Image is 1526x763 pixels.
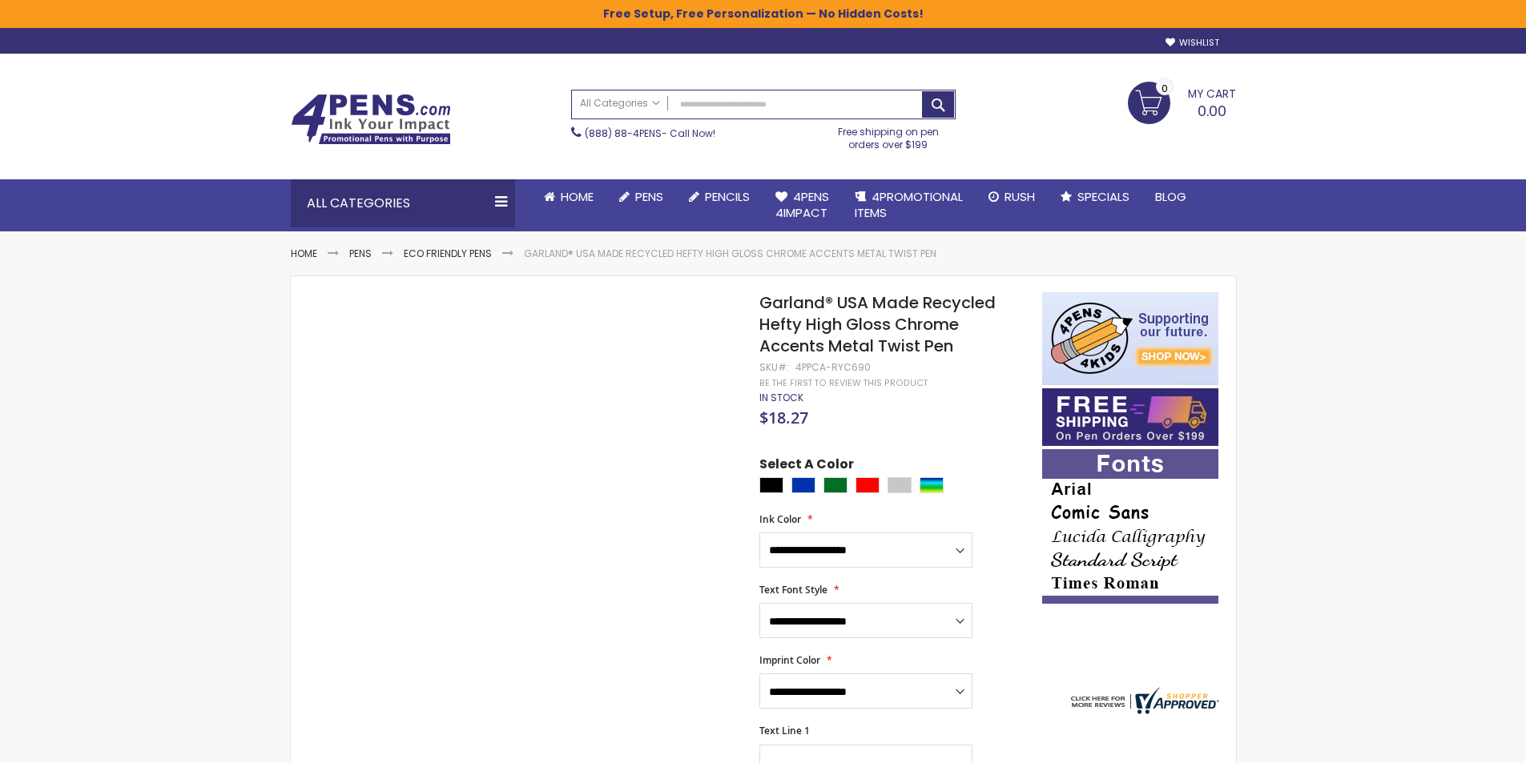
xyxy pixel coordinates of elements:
a: Blog [1142,179,1199,215]
a: Eco Friendly Pens [404,247,492,260]
span: In stock [759,391,803,404]
span: - Call Now! [585,126,715,140]
a: Pens [349,247,372,260]
div: Blue [791,477,815,493]
li: Garland® USA Made Recycled Hefty High Gloss Chrome Accents Metal Twist Pen [524,247,936,260]
div: 4PPCA-RYC690 [795,361,871,374]
a: 4PROMOTIONALITEMS [842,179,976,231]
a: 4pens.com certificate URL [1067,704,1219,717]
a: (888) 88-4PENS [585,126,662,140]
span: All Categories [580,97,660,110]
span: Blog [1155,188,1186,205]
img: Free shipping on orders over $199 [1042,388,1218,446]
div: All Categories [291,179,515,227]
a: Rush [976,179,1048,215]
div: Free shipping on pen orders over $199 [821,119,956,151]
span: $18.27 [759,407,808,428]
span: Home [561,188,594,205]
div: Assorted [920,477,944,493]
div: Silver [888,477,912,493]
img: 4pens 4 kids [1042,292,1218,385]
img: font-personalization-examples [1042,449,1218,604]
span: 0.00 [1198,101,1226,121]
a: Be the first to review this product [759,377,928,389]
span: Pens [635,188,663,205]
span: Ink Color [759,512,801,526]
a: 0.00 0 [1128,82,1236,122]
span: 0 [1162,81,1168,96]
span: 4Pens 4impact [775,188,829,221]
a: Wishlist [1166,37,1219,49]
strong: SKU [759,360,789,374]
a: 4Pens4impact [763,179,842,231]
span: Imprint Color [759,653,820,667]
a: Home [291,247,317,260]
a: Home [531,179,606,215]
img: 4pens.com widget logo [1067,687,1219,714]
a: Pencils [676,179,763,215]
span: Rush [1005,188,1035,205]
span: Pencils [705,188,750,205]
div: Availability [759,392,803,404]
span: 4PROMOTIONAL ITEMS [855,188,963,221]
a: Specials [1048,179,1142,215]
div: Black [759,477,783,493]
span: Select A Color [759,456,854,477]
img: 4Pens Custom Pens and Promotional Products [291,94,451,145]
span: Text Font Style [759,583,827,596]
a: All Categories [572,90,668,117]
div: Green [823,477,848,493]
div: Red [856,477,880,493]
span: Garland® USA Made Recycled Hefty High Gloss Chrome Accents Metal Twist Pen [759,291,996,357]
a: Pens [606,179,676,215]
span: Text Line 1 [759,724,810,737]
span: Specials [1077,188,1129,205]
